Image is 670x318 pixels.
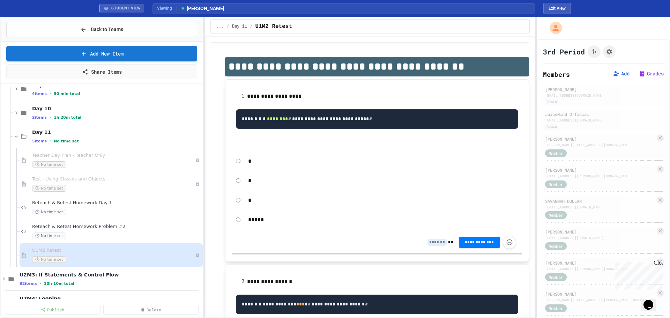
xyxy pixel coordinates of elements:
div: Unpublished [195,253,200,258]
button: Grades [639,70,664,77]
span: U1M2 Retest [32,247,195,253]
span: No time set [54,139,79,143]
span: Member [549,212,563,218]
div: [PERSON_NAME] [545,291,655,297]
div: [EMAIL_ADDRESS][PERSON_NAME][DOMAIN_NAME] [545,173,655,179]
div: [EMAIL_ADDRESS][DOMAIN_NAME] [545,118,662,123]
button: Force resubmission of student's answer (Admin only) [503,236,516,249]
div: [PERSON_NAME] [545,260,655,266]
div: [EMAIL_ADDRESS][DOMAIN_NAME] [545,205,655,210]
button: Back to Teams [6,22,197,37]
span: Back to Teams [91,26,123,33]
span: Member [549,305,563,311]
span: • [50,114,51,120]
h2: Members [543,69,570,79]
span: No time set [32,161,66,168]
span: No time set [32,256,66,263]
span: U2M4: Looping [20,295,201,302]
span: • [40,281,41,286]
div: [EMAIL_ADDRESS][PERSON_NAME][DOMAIN_NAME] [545,266,655,272]
span: Member [549,243,563,249]
span: Day 10 [32,105,201,112]
span: No time set [32,209,66,215]
div: [EMAIL_ADDRESS][DOMAIN_NAME] [545,235,655,241]
div: Unpublished [195,158,200,163]
div: Chat with us now!Close [3,3,48,44]
span: 1h 20m total [54,115,81,120]
span: 82 items [20,281,37,286]
a: Share Items [6,64,197,79]
span: / [227,24,229,29]
div: [PERSON_NAME] [545,229,655,235]
span: Member [549,181,563,187]
h1: 3rd Period [543,47,585,57]
a: Publish [5,305,100,315]
span: / [250,24,252,29]
span: U2M3: If Statements & Control Flow [20,272,201,278]
div: SAVANNAH DOLLAR [545,198,655,204]
span: No time set [32,185,66,192]
span: 2 items [32,115,47,120]
span: Member [549,150,563,156]
button: Click to see fork details [588,45,600,58]
span: [PERSON_NAME] [180,5,224,12]
span: 5 items [32,139,47,143]
span: Reteach & Retest Homework Day 1 [32,200,201,206]
span: Teacher Day Plan - Teacher Only [32,153,195,158]
span: Day 11 [232,24,247,29]
div: Unpublished [195,182,200,186]
div: Admin [545,124,558,130]
button: Assignment Settings [603,45,616,58]
span: Member [549,274,563,280]
a: Delete [103,305,199,315]
div: [PERSON_NAME] [545,167,655,173]
div: [PERSON_NAME][EMAIL_ADDRESS][PERSON_NAME][DOMAIN_NAME] [545,297,655,303]
span: No time set [32,232,66,239]
span: Reteach & Retest Homework Problem #2 [32,224,201,230]
iframe: chat widget [612,260,663,289]
div: JuiceMind Official [545,111,662,117]
span: • [50,91,51,96]
span: 50 min total [54,91,80,96]
a: Add New Item [6,46,197,61]
div: My Account [542,20,564,36]
iframe: chat widget [641,290,663,311]
span: | [632,69,636,78]
span: Day 11 [32,129,201,135]
button: Exit student view [543,3,571,14]
div: [PERSON_NAME] [545,136,655,142]
span: 10h 10m total [44,281,74,286]
button: Add [613,70,630,77]
span: Test - Using Classes and Objects [32,176,195,182]
span: Viewing [157,5,177,12]
div: [PERSON_NAME] [545,86,662,93]
div: [PERSON_NAME][EMAIL_ADDRESS][DOMAIN_NAME] [545,142,655,148]
span: ... [216,24,224,29]
span: STUDENT VIEW [111,6,141,12]
span: U1M2 Retest [255,22,292,31]
span: • [50,138,51,144]
div: Admin [545,99,558,105]
div: [EMAIL_ADDRESS][DOMAIN_NAME] [545,93,662,98]
span: 4 items [32,91,47,96]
